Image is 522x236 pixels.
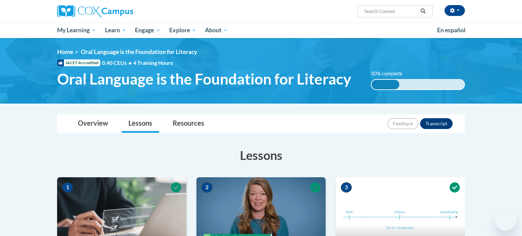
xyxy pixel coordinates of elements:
span: En español [437,26,466,34]
a: My Learning [53,22,101,38]
span: 2 [202,182,212,193]
button: Account Settings [445,5,465,16]
span: Oral Language is the Foundation for Literacy [81,48,197,55]
button: Transcript [420,118,453,129]
span: Learn [105,26,126,34]
span: • [128,59,132,66]
button: Search [418,7,428,15]
span: Oral Language is the Foundation for Literacy [57,70,351,88]
iframe: Button to launch messaging window, conversation in progress [495,209,517,231]
a: Resources [166,115,211,133]
span: My Learning [57,26,96,34]
a: Cox Campus [57,5,186,17]
span: Explore [169,26,196,34]
a: Explore [165,22,201,38]
a: Overview [71,115,115,133]
h3: Lessons [57,147,465,164]
span: 1 [62,182,73,193]
a: Lessons [122,115,159,133]
a: About [201,22,233,38]
a: Learn [101,22,131,38]
div: 30% complete [371,80,399,89]
label: 30% complete [371,70,410,77]
div: Main menu [47,22,475,38]
span: 3 [341,182,352,193]
span: 4 Training Hours [133,59,173,66]
a: En español [433,23,470,37]
a: Home [57,48,73,55]
span: 0.40 CEUs [102,59,133,67]
span: Engage [135,26,160,34]
a: Engage [130,22,165,38]
span: IACET Accredited [57,59,100,66]
img: Cox Campus [57,5,133,17]
span: About [205,26,228,34]
input: Search Courses [364,7,418,15]
button: Feedback [387,118,418,129]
